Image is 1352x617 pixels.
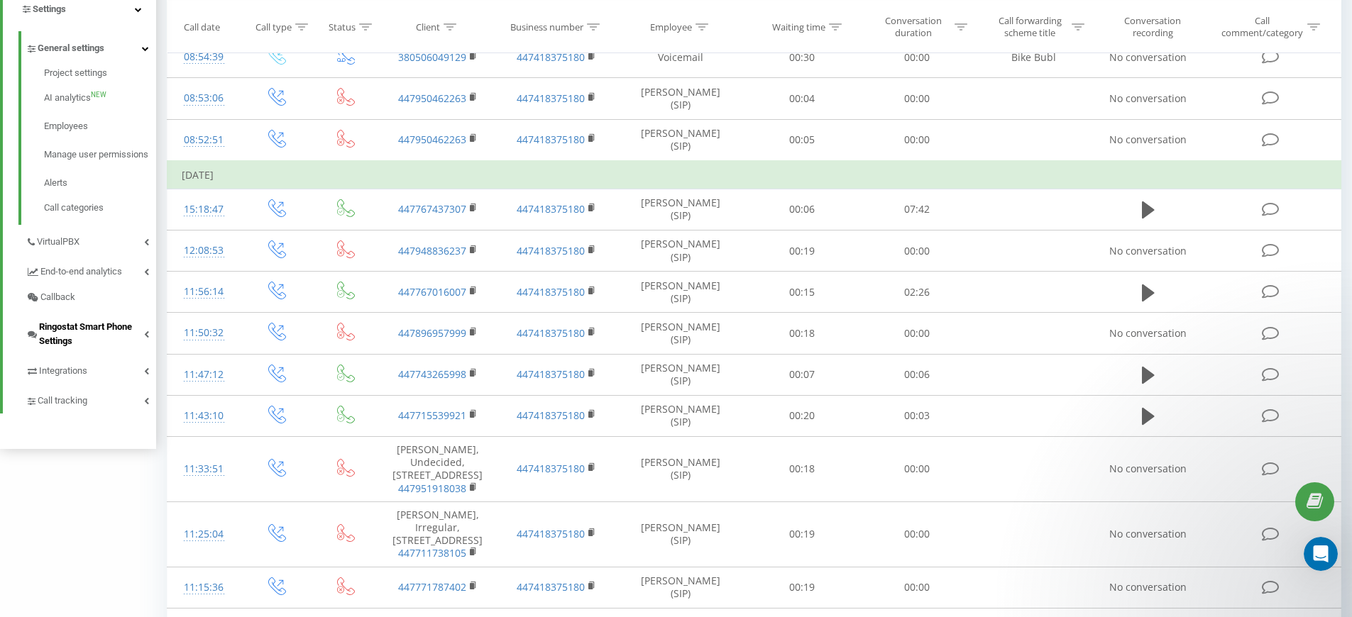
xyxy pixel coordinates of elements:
div: Daria [50,169,77,184]
a: General settings [26,31,156,61]
span: Ringostat Smart Phone Settings [39,320,144,348]
td: [PERSON_NAME] (SIP) [616,78,744,119]
span: Rate your conversation [50,155,166,167]
span: Home [33,478,62,488]
a: 447948836237 [398,244,466,257]
a: 447950462263 [398,91,466,105]
span: Help [225,478,248,488]
span: Project settings [44,66,107,80]
a: 447418375180 [517,580,585,594]
td: 00:15 [744,272,859,313]
div: 08:54:39 [182,43,226,71]
div: Conversation recording [1106,15,1199,39]
div: • [DATE] [136,221,175,236]
div: 11:33:51 [182,455,226,483]
td: 00:06 [859,354,974,395]
a: Project settings [44,66,156,84]
a: End-to-end analytics [26,255,156,284]
span: 😊Thank you [50,103,113,114]
span: Integrations [39,364,87,378]
div: 11:15:36 [182,574,226,601]
div: • [DATE] [80,379,120,394]
span: No conversation [1109,580,1187,594]
span: No conversation [1109,326,1187,340]
td: 02:26 [859,272,974,313]
td: 00:19 [744,230,859,272]
td: [PERSON_NAME], Undecided, [STREET_ADDRESS] [378,437,498,502]
span: Employees [44,119,88,133]
div: • [DATE] [80,116,120,131]
div: 11:43:10 [182,402,226,430]
div: 15:18:47 [182,196,226,223]
td: [PERSON_NAME] (SIP) [616,119,744,161]
td: [PERSON_NAME], Irregular, [STREET_ADDRESS] [378,501,498,567]
td: 00:00 [859,567,974,608]
td: [PERSON_NAME] (SIP) [616,230,744,272]
div: • 5m ago [104,64,147,79]
a: 447418375180 [517,244,585,257]
a: 447767437307 [398,202,466,216]
a: 380506049129 [398,50,466,64]
span: Messages [114,478,169,488]
span: VirtualPBX [37,235,79,249]
div: Call type [255,21,292,33]
img: Profile image for Daria [16,102,45,130]
div: • [DATE] [80,326,120,341]
img: Profile image for Daria [16,155,45,183]
td: Voicemail [616,37,744,78]
span: General settings [38,41,104,55]
a: VirtualPBX [26,225,156,255]
span: Rate your conversation [50,418,166,429]
div: Client [416,21,440,33]
div: 11:25:04 [182,521,226,548]
td: 00:00 [859,437,974,502]
a: 447896957999 [398,326,466,340]
td: 00:04 [744,78,859,119]
td: 00:07 [744,354,859,395]
span: Call categories [44,201,104,215]
a: 447418375180 [517,133,585,146]
div: Conversation duration [875,15,951,39]
span: No conversation [1109,244,1187,257]
a: Manage user permissions [44,140,156,169]
button: Messages [94,443,189,499]
span: Rate your conversation [50,365,166,377]
div: Eugene [50,274,88,289]
a: 447711738105 [398,546,466,560]
span: Rate your conversation [50,313,166,324]
div: 08:52:51 [182,126,226,154]
span: Callback [40,290,75,304]
a: 447418375180 [517,367,585,381]
td: 00:00 [859,78,974,119]
td: 07:42 [859,189,974,230]
button: Help [189,443,284,499]
div: 11:47:12 [182,361,226,389]
h1: Messages [105,6,182,30]
span: Rate your conversation [50,208,166,219]
a: Alerts [44,169,156,197]
div: 11:50:32 [182,319,226,347]
span: Alerts [44,176,67,190]
span: No conversation [1109,50,1187,64]
span: Manage user permissions [44,148,148,162]
div: Waiting time [772,21,825,33]
div: Call date [184,21,220,33]
td: [PERSON_NAME] (SIP) [616,272,744,313]
span: End-to-end analytics [40,265,122,279]
td: 00:18 [744,437,859,502]
td: [DATE] [167,161,1341,189]
td: 00:06 [744,189,859,230]
a: 447418375180 [517,326,585,340]
img: Profile image for Daria [16,312,45,340]
div: Business number [510,21,583,33]
td: 00:05 [744,119,859,161]
td: 00:00 [859,313,974,354]
td: [PERSON_NAME] (SIP) [616,437,744,502]
a: Callback [26,284,156,310]
div: • [DATE] [80,431,120,446]
td: 00:19 [744,501,859,567]
span: Call tracking [38,394,87,408]
div: Close [249,6,275,31]
div: [PERSON_NAME] [50,221,133,236]
td: [PERSON_NAME] (SIP) [616,567,744,608]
